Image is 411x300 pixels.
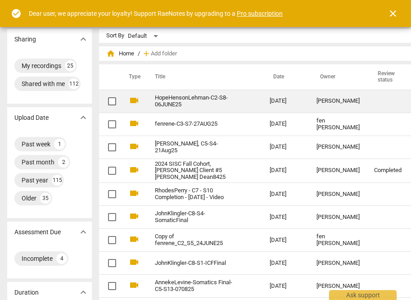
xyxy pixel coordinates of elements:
[309,64,367,90] th: Owner
[155,260,237,267] a: JohnKlingler-C8-S1-ICFFinal
[22,158,54,167] div: Past month
[54,139,65,150] div: 1
[78,227,89,237] span: expand_more
[129,257,140,268] span: videocam
[77,286,90,299] button: Show more
[129,141,140,152] span: videocam
[155,141,237,154] a: [PERSON_NAME], C5-S4-21Aug25
[129,188,140,199] span: videocam
[316,214,360,221] div: [PERSON_NAME]
[22,194,36,203] div: Older
[316,144,360,150] div: [PERSON_NAME]
[22,61,61,70] div: My recordings
[155,233,237,247] a: Copy of fenrene_C2_S5_24JUNE25
[56,253,67,264] div: 4
[14,288,39,297] p: Duration
[155,210,237,224] a: JohnKlingler-C8-S4-SomaticFinal
[151,50,177,57] span: Add folder
[78,287,89,298] span: expand_more
[316,191,360,198] div: [PERSON_NAME]
[262,90,309,113] td: [DATE]
[316,260,360,267] div: [PERSON_NAME]
[262,275,309,298] td: [DATE]
[262,229,309,252] td: [DATE]
[262,252,309,275] td: [DATE]
[329,290,397,300] div: Ask support
[77,32,90,46] button: Show more
[40,193,51,204] div: 35
[155,121,237,127] a: fenrene-C3-S7-27AUG25
[77,225,90,239] button: Show more
[155,95,237,108] a: HopeHensonLehman-C2-S8-06JUNE25
[316,167,360,174] div: [PERSON_NAME]
[262,113,309,136] td: [DATE]
[316,118,360,131] div: fen [PERSON_NAME]
[316,283,360,290] div: [PERSON_NAME]
[144,64,262,90] th: Title
[106,32,124,39] div: Sort By
[316,233,360,247] div: fen [PERSON_NAME]
[129,164,140,175] span: videocam
[129,234,140,245] span: videocam
[22,79,65,88] div: Shared with me
[122,64,144,90] th: Type
[142,49,151,58] span: add
[316,98,360,105] div: [PERSON_NAME]
[77,111,90,124] button: Show more
[237,10,283,17] a: Pro subscription
[382,3,404,24] button: Close
[155,187,237,201] a: RhodesPerry - C7 - S10 Completion - [DATE] - Video
[262,183,309,206] td: [DATE]
[68,78,79,89] div: 112
[52,175,63,186] div: 115
[29,9,283,18] div: Dear user, we appreciate your loyalty! Support RaeNotes by upgrading to a
[388,8,398,19] span: close
[262,136,309,159] td: [DATE]
[14,35,36,44] p: Sharing
[262,159,309,183] td: [DATE]
[155,279,237,293] a: AnnekeLevine-Somatics Final-C5-S13-070825
[129,280,140,291] span: videocam
[106,49,115,58] span: home
[129,211,140,222] span: videocam
[22,176,48,185] div: Past year
[14,113,49,123] p: Upload Date
[106,49,134,58] span: Home
[14,227,61,237] p: Assessment Due
[58,157,69,168] div: 2
[262,64,309,90] th: Date
[128,29,161,43] div: Default
[11,8,22,19] span: check_circle
[155,161,237,181] a: 2024 SISC Fall Cohort, [PERSON_NAME] Client #5 [PERSON_NAME] Dean8425
[129,95,140,106] span: videocam
[22,254,53,263] div: Incomplete
[22,140,50,149] div: Past week
[78,34,89,45] span: expand_more
[262,206,309,229] td: [DATE]
[129,118,140,129] span: videocam
[78,112,89,123] span: expand_more
[65,60,76,71] div: 25
[138,50,140,57] span: /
